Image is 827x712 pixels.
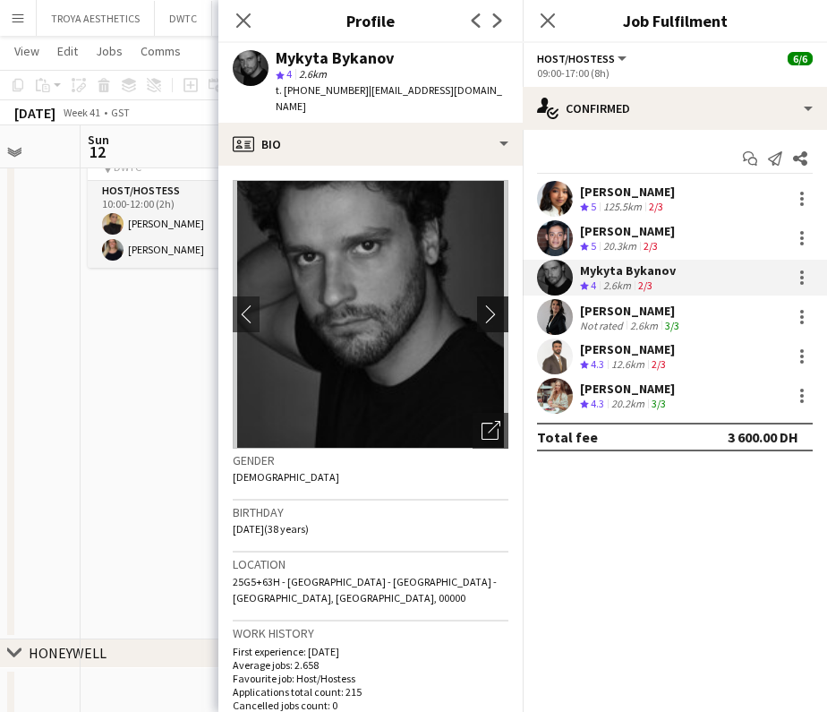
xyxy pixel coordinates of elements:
[644,239,658,253] app-skills-label: 2/3
[537,52,615,65] span: Host/Hostess
[233,180,508,449] img: Crew avatar or photo
[591,357,604,371] span: 4.3
[580,184,675,200] div: [PERSON_NAME]
[295,67,330,81] span: 2.6km
[14,104,55,122] div: [DATE]
[59,106,104,119] span: Week 41
[88,102,288,268] app-job-card: 10:00-12:00 (2h)2/2TRAINING- Invest [GEOGRAPHIC_DATA] @Gitex 2025 DWTC1 RoleHost/Hostess2/210:00-...
[580,381,675,397] div: [PERSON_NAME]
[276,50,394,66] div: Mykyta Bykanov
[649,200,663,213] app-skills-label: 2/3
[233,522,309,536] span: [DATE] (38 years)
[233,470,339,484] span: [DEMOGRAPHIC_DATA]
[29,644,107,662] div: HONEYWELL
[600,200,645,215] div: 125.5km
[218,123,523,166] div: Bio
[233,452,508,468] h3: Gender
[627,319,661,332] div: 2.6km
[7,39,47,63] a: View
[600,239,640,254] div: 20.3km
[155,1,212,36] button: DWTC
[652,397,666,410] app-skills-label: 3/3
[233,658,508,672] p: Average jobs: 2.658
[218,9,523,32] h3: Profile
[50,39,85,63] a: Edit
[591,200,596,213] span: 5
[276,83,502,113] span: | [EMAIL_ADDRESS][DOMAIN_NAME]
[276,83,369,97] span: t. [PHONE_NUMBER]
[523,9,827,32] h3: Job Fulfilment
[608,397,648,412] div: 20.2km
[652,357,666,371] app-skills-label: 2/3
[85,142,109,162] span: 12
[665,319,679,332] app-skills-label: 3/3
[141,43,181,59] span: Comms
[233,625,508,641] h3: Work history
[580,341,675,357] div: [PERSON_NAME]
[57,43,78,59] span: Edit
[233,575,497,605] span: 25G5+63H - [GEOGRAPHIC_DATA] - [GEOGRAPHIC_DATA] - [GEOGRAPHIC_DATA], [GEOGRAPHIC_DATA], 00000
[286,67,292,81] span: 4
[788,52,813,65] span: 6/6
[591,239,596,253] span: 5
[728,428,798,446] div: 3 600.00 DH
[212,1,293,36] button: MOMENTO
[89,39,130,63] a: Jobs
[37,1,155,36] button: TROYA AESTHETICS
[580,262,676,279] div: Mykyta Bykanov
[88,181,288,268] app-card-role: Host/Hostess2/210:00-12:00 (2h)[PERSON_NAME][PERSON_NAME]
[233,504,508,520] h3: Birthday
[638,279,652,292] app-skills-label: 2/3
[473,413,508,449] div: Open photos pop-in
[233,672,508,685] p: Favourite job: Host/Hostess
[233,556,508,572] h3: Location
[14,43,39,59] span: View
[580,223,675,239] div: [PERSON_NAME]
[111,106,130,119] div: GST
[523,87,827,130] div: Confirmed
[537,428,598,446] div: Total fee
[591,397,604,410] span: 4.3
[233,699,508,712] p: Cancelled jobs count: 0
[88,132,109,148] span: Sun
[580,319,627,332] div: Not rated
[96,43,123,59] span: Jobs
[537,52,629,65] button: Host/Hostess
[580,303,683,319] div: [PERSON_NAME]
[608,357,648,373] div: 12.6km
[233,685,508,699] p: Applications total count: 215
[537,66,813,80] div: 09:00-17:00 (8h)
[133,39,188,63] a: Comms
[233,645,508,658] p: First experience: [DATE]
[600,279,635,294] div: 2.6km
[591,279,596,292] span: 4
